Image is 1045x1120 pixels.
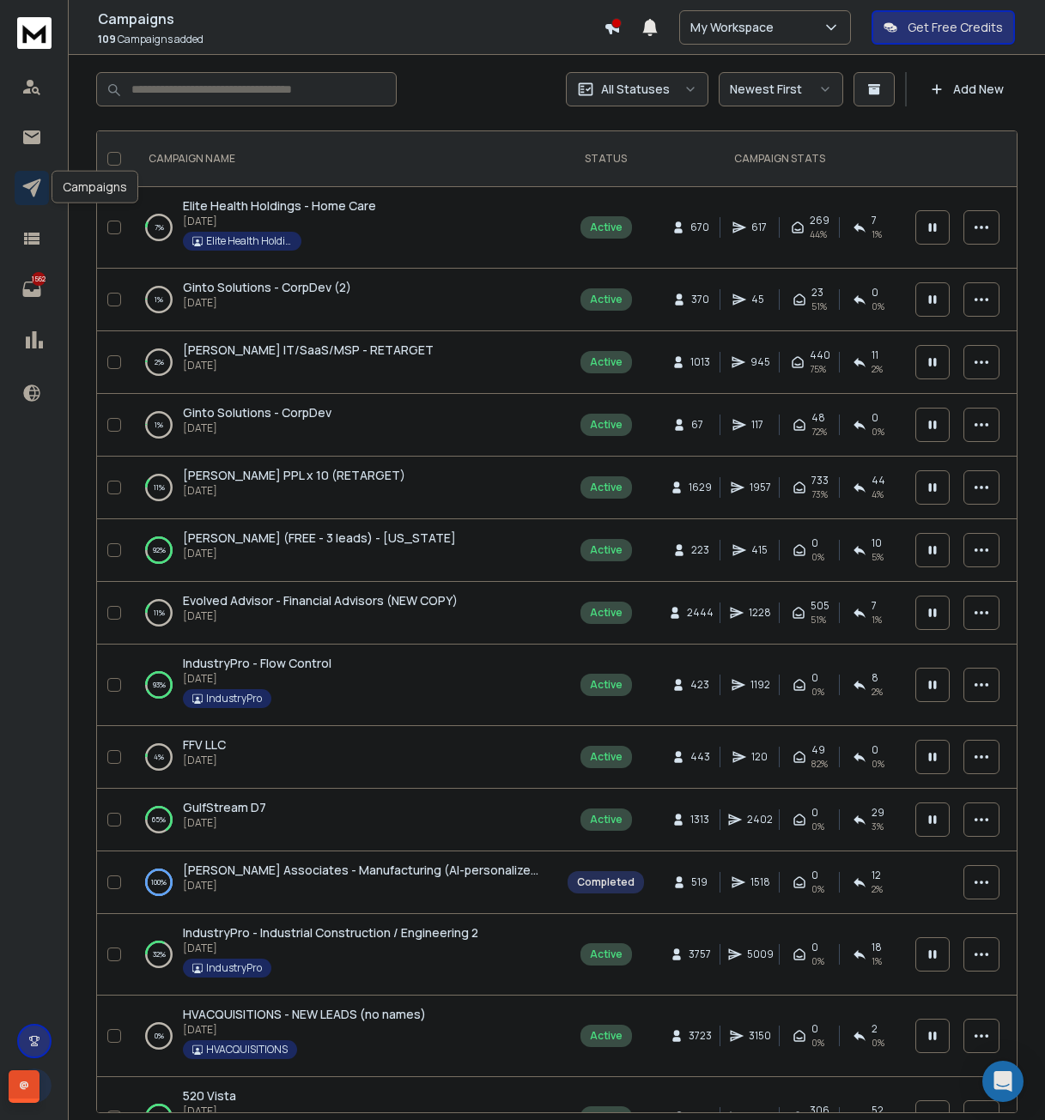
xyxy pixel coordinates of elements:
p: 93 % [153,676,166,693]
span: 1013 [690,355,710,369]
span: 2444 [687,606,714,620]
span: 5 % [872,550,884,564]
span: 0% [811,550,824,564]
p: 100 % [151,874,167,891]
span: 370 [691,293,709,306]
p: 1 % [155,291,163,308]
p: 92 % [153,542,166,559]
a: Elite Health Holdings - Home Care [183,197,376,215]
p: 1 % [155,416,163,433]
p: [DATE] [183,359,434,372]
a: Ginto Solutions - CorpDev [183,404,331,421]
p: IndustryPro [206,961,262,975]
span: 0% [811,820,824,833]
span: 443 [690,750,710,764]
td: 1%Ginto Solutions - CorpDev[DATE] [128,394,557,457]
span: GulfStream D7 [183,799,266,815]
span: [PERSON_NAME] Associates - Manufacturing (AI-personalized) - No names [183,862,611,878]
div: Active [590,1029,623,1043]
div: Active [590,418,623,432]
p: 2 % [155,354,164,371]
span: FFV LLC [183,736,226,753]
div: Active [590,947,623,961]
span: 0 % [872,757,884,771]
p: 0 % [155,1027,164,1044]
td: 1%Ginto Solutions - CorpDev (2)[DATE] [128,269,557,331]
span: [PERSON_NAME] IT/SaaS/MSP - RETARGET [183,342,434,358]
p: [DATE] [183,484,405,498]
p: 4 % [154,748,164,766]
span: 3757 [689,947,711,961]
td: 11%Evolved Advisor - Financial Advisors (NEW COPY)[DATE] [128,582,557,645]
p: [DATE] [183,547,456,560]
td: 65%GulfStream D7[DATE] [128,789,557,851]
span: 733 [811,474,829,487]
div: Active [590,750,623,764]
span: 1228 [749,606,771,620]
p: [DATE] [183,215,376,228]
td: 93%IndustryPro - Flow Control[DATE]IndustryPro [128,645,557,726]
h1: Campaigns [98,9,604,29]
p: My Workspace [690,19,781,36]
span: 0 [872,411,878,425]
span: 0 [811,869,818,882]
span: Elite Health Holdings - Home Care [183,197,376,214]
div: Active [590,606,623,620]
span: 2 [872,1022,878,1036]
span: 2 % [872,685,883,699]
p: [DATE] [183,296,351,310]
th: CAMPAIGN STATS [654,131,905,187]
td: 7%Elite Health Holdings - Home Care[DATE]Elite Health Holdings [128,187,557,269]
td: 0%HVACQUISITIONS - NEW LEADS (no names)[DATE]HVACQUISITIONS [128,996,557,1077]
p: HVACQUISITIONS [206,1043,288,1056]
p: Elite Health Holdings [206,234,292,248]
span: 1192 [750,678,770,692]
span: 49 [811,743,825,757]
div: Completed [577,875,635,889]
span: 48 [811,411,825,425]
span: 1 % [872,227,882,241]
span: 0% [811,954,824,968]
span: 0 [872,743,878,757]
a: HVACQUISITIONS - NEW LEADS (no names) [183,1006,426,1023]
span: Ginto Solutions - CorpDev (2) [183,279,351,295]
span: 2402 [747,813,773,826]
a: [PERSON_NAME] Associates - Manufacturing (AI-personalized) - No names [183,862,540,879]
span: 2 % [872,362,883,376]
div: Open Intercom Messenger [982,1061,1024,1102]
td: 92%[PERSON_NAME] (FREE - 3 leads) - [US_STATE][DATE] [128,519,557,582]
a: IndustryPro - Industrial Construction / Engineering 2 [183,924,478,941]
p: 7 % [155,219,164,236]
span: 7 [872,214,877,227]
p: 11 % [154,479,165,496]
button: Get Free Credits [872,10,1015,45]
span: 4 % [872,487,884,501]
span: 1313 [690,813,709,826]
a: 520 Vista [183,1087,236,1105]
a: 1562 [15,272,49,306]
span: 0 [811,941,818,954]
div: Campaigns [52,171,138,203]
span: 520 Vista [183,1087,236,1104]
span: 0 [811,671,818,685]
span: 306 [810,1104,829,1117]
p: Campaigns added [98,33,604,46]
span: 7 [872,599,877,613]
p: 11 % [154,604,165,621]
span: 23 [811,286,823,300]
span: 3723 [689,1029,712,1043]
a: IndustryPro - Flow Control [183,655,331,672]
span: 10 [872,536,882,550]
span: IndustryPro - Flow Control [183,655,331,671]
span: 52 [872,1104,884,1117]
th: CAMPAIGN NAME [128,131,557,187]
p: [DATE] [183,816,266,830]
span: 0 % [872,425,884,439]
span: [PERSON_NAME] PPL x 10 (RETARGET) [183,467,405,483]
span: 617 [751,221,769,234]
span: 0 [811,1022,818,1036]
p: [DATE] [183,609,458,623]
button: Add New [917,72,1018,106]
a: [PERSON_NAME] IT/SaaS/MSP - RETARGET [183,342,434,359]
